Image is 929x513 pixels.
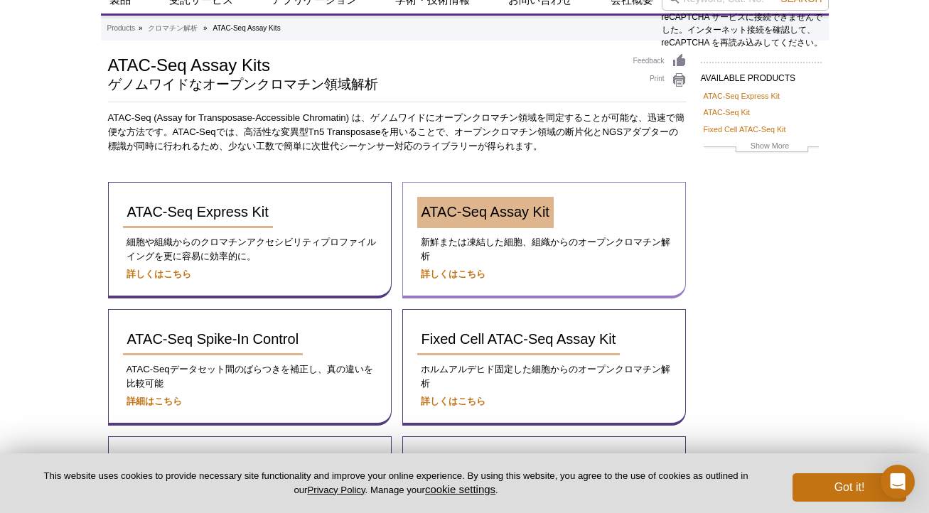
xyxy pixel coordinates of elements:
[108,111,687,153] p: ATAC-Seq (Assay for Transposase-Accessible Chromatin) は、ゲノムワイドにオープンクロマチン領域を同定することが可能な、迅速で簡便な方法です。...
[127,331,299,347] span: ATAC-Seq Spike-In Control
[123,324,304,355] a: ATAC-Seq Spike-In Control
[701,62,822,87] h2: AVAILABLE PRODUCTS
[633,53,687,69] a: Feedback
[127,269,191,279] a: 詳しくはこちら
[127,396,182,406] a: 詳細はこちら
[421,269,485,279] a: 詳しくはこちら
[704,123,786,136] a: Fixed Cell ATAC-Seq Kit
[417,197,554,228] a: ATAC-Seq Assay Kit
[108,53,619,75] h1: ATAC-Seq Assay Kits
[148,22,198,35] a: クロマチン解析
[127,204,269,220] span: ATAC-Seq Express Kit
[421,331,616,347] span: Fixed Cell ATAC-Seq Assay Kit
[425,483,495,495] button: cookie settings
[417,362,671,391] p: ホルムアルデヒド固定した細胞からのオープンクロマチン解析
[417,451,671,499] a: Nextera™-Compatible Multiplex Primers
[793,473,906,502] button: Got it!
[417,324,621,355] a: Fixed Cell ATAC-Seq Assay Kit
[704,106,751,119] a: ATAC-Seq Kit
[107,22,135,35] a: Products
[123,362,377,391] p: ATAC-Seqデータセット間のばらつきを補正し、真の違いを比較可能
[123,451,329,482] a: Recombinant Tn5 Transposase
[203,24,208,32] li: »
[421,396,485,406] a: 詳しくはこちら
[421,204,549,220] span: ATAC-Seq Assay Kit
[139,24,143,32] li: »
[23,470,769,497] p: This website uses cookies to provide necessary site functionality and improve your online experie...
[123,235,377,264] p: 細胞や組織からのクロマチンアクセシビリティプロファイルイングを更に容易に効率的に。
[108,78,619,91] h2: ゲノムワイドなオープンクロマチン領域解析
[213,24,280,32] li: ATAC-Seq Assay Kits
[307,485,365,495] a: Privacy Policy
[704,139,819,156] a: Show More
[881,465,915,499] div: Open Intercom Messenger
[123,197,273,228] a: ATAC-Seq Express Kit
[633,72,687,88] a: Print
[417,235,671,264] p: 新鮮または凍結した細胞、組織からのオープンクロマチン解析
[704,90,780,102] a: ATAC-Seq Express Kit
